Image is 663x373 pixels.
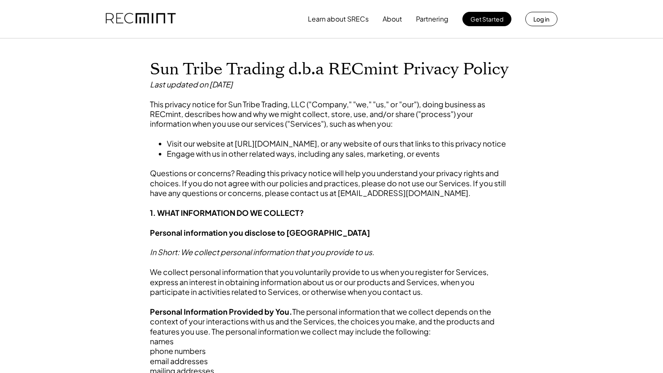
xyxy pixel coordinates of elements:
button: About [383,11,402,27]
em: In Short: We collect personal information that you provide to us. [150,247,374,257]
strong: Personal information you disclose to [GEOGRAPHIC_DATA] [150,228,370,237]
button: Get Started [462,12,511,26]
h1: Sun Tribe Trading d.b.a RECmint Privacy Policy [150,60,513,79]
img: recmint-logotype%403x.png [106,5,176,33]
button: Learn about SRECs [308,11,369,27]
strong: Personal Information Provided by You. [150,307,292,316]
strong: 1. WHAT INFORMATION DO WE COLLECT? [150,208,304,218]
button: Log in [525,12,557,26]
button: Partnering [416,11,448,27]
li: Visit our website at [URL][DOMAIN_NAME], or any website of ours that links to this privacy notice [167,139,513,148]
em: Last updated on [DATE] [150,79,233,89]
li: Engage with us in other related ways, including any sales, marketing, or events [167,149,513,158]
